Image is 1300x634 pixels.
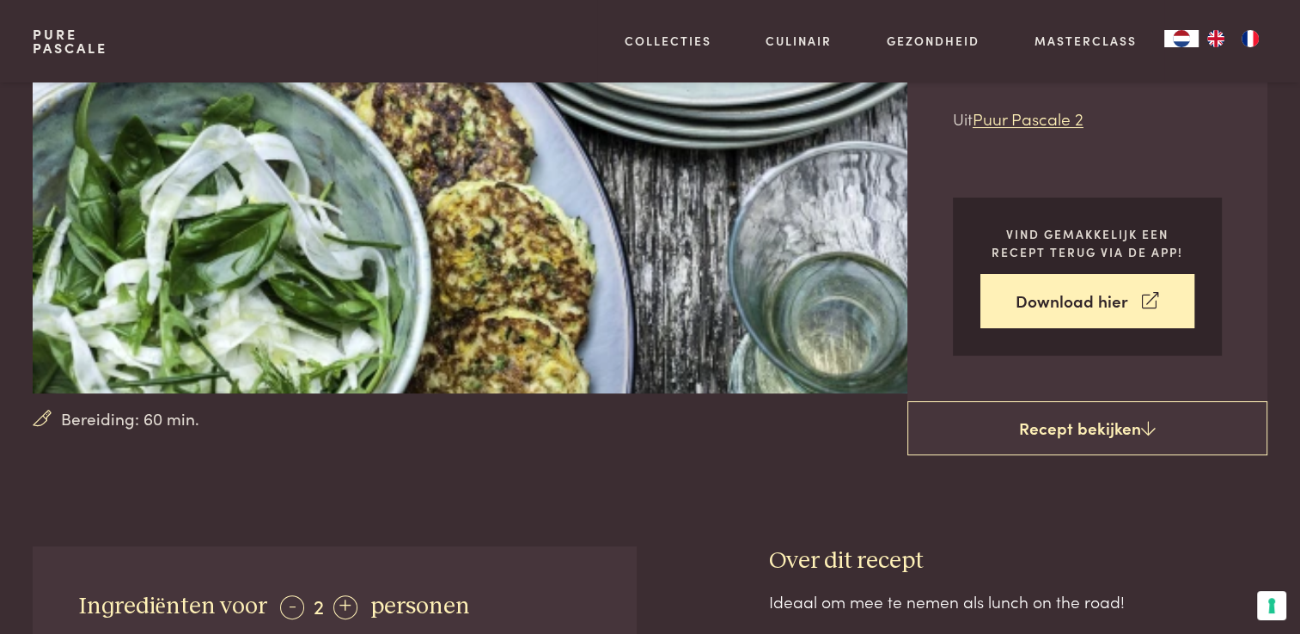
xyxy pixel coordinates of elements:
div: Language [1164,30,1199,47]
span: Ingrediënten voor [79,594,267,619]
a: Masterclass [1035,32,1137,50]
a: PurePascale [33,27,107,55]
a: Recept bekijken [907,401,1267,456]
p: Vind gemakkelijk een recept terug via de app! [980,225,1194,260]
a: NL [1164,30,1199,47]
div: - [280,595,304,619]
a: Gezondheid [887,32,980,50]
p: Uit [953,107,1222,131]
ul: Language list [1199,30,1267,47]
div: Ideaal om mee te nemen als lunch on the road! [769,589,1267,614]
a: EN [1199,30,1233,47]
a: Puur Pascale 2 [973,107,1083,130]
button: Uw voorkeuren voor toestemming voor trackingtechnologieën [1257,591,1286,620]
aside: Language selected: Nederlands [1164,30,1267,47]
a: FR [1233,30,1267,47]
a: Collecties [625,32,711,50]
a: Download hier [980,274,1194,328]
a: Culinair [766,32,832,50]
h3: Over dit recept [769,546,1267,576]
span: 2 [314,591,324,619]
div: + [333,595,357,619]
span: Bereiding: 60 min. [61,406,199,431]
span: personen [370,594,470,619]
